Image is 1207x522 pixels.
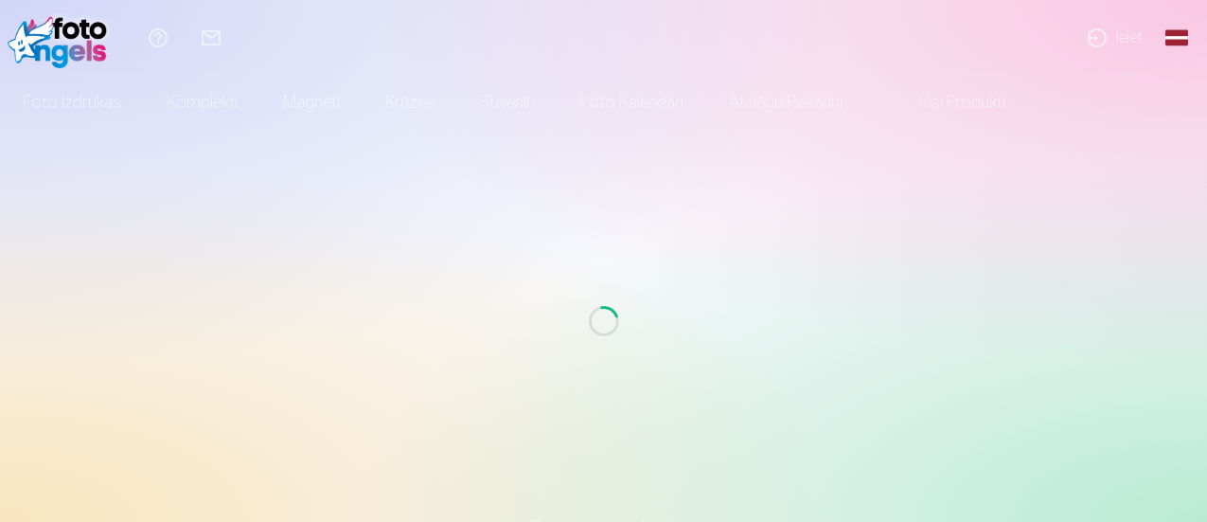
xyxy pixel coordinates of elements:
[8,8,116,68] img: /fa1
[363,76,457,129] a: Krūzes
[865,76,1028,129] a: Visi produkti
[706,76,865,129] a: Atslēgu piekariņi
[144,76,260,129] a: Komplekti
[457,76,558,129] a: Suvenīri
[558,76,706,129] a: Foto kalendāri
[260,76,363,129] a: Magnēti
